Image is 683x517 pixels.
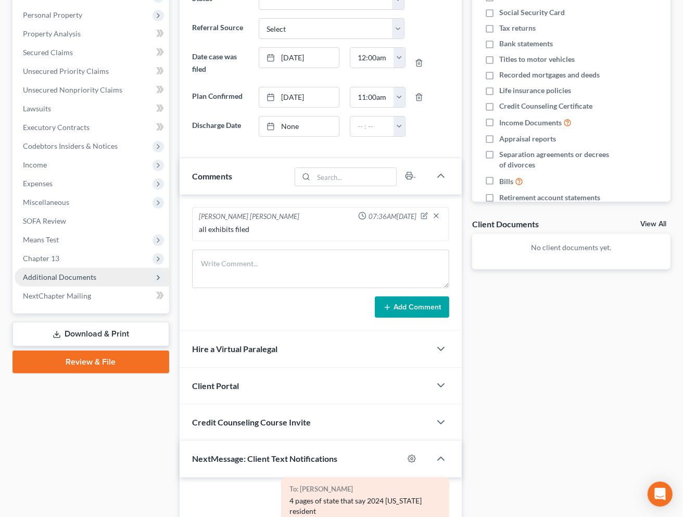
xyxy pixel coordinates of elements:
span: Credit Counseling Certificate [499,101,592,111]
input: Search... [313,168,396,186]
input: -- : -- [350,48,394,68]
span: 07:36AM[DATE] [369,212,416,222]
span: Secured Claims [23,48,73,57]
label: Discharge Date [187,116,254,137]
span: Comments [192,171,232,181]
div: all exhibits filed [199,224,442,235]
a: Lawsuits [15,99,169,118]
span: Miscellaneous [23,198,69,206]
span: Codebtors Insiders & Notices [23,141,118,150]
input: -- : -- [350,87,394,107]
div: [PERSON_NAME] [PERSON_NAME] [199,212,299,222]
a: Review & File [12,351,169,373]
span: Means Test [23,235,59,244]
span: Chapter 13 [23,254,59,263]
div: 4 pages of state that say 2024 [US_STATE] resident [289,496,441,516]
div: Open Intercom Messenger [648,482,673,507]
a: Executory Contracts [15,118,169,137]
a: Unsecured Priority Claims [15,62,169,81]
a: None [259,117,339,136]
a: Property Analysis [15,24,169,43]
a: SOFA Review [15,212,169,230]
span: Income Documents [499,118,562,128]
label: Referral Source [187,18,254,39]
label: Date case was filed [187,47,254,79]
span: Unsecured Priority Claims [23,67,109,75]
span: Unsecured Nonpriority Claims [23,85,122,94]
span: Titles to motor vehicles [499,54,575,64]
span: Executory Contracts [23,123,90,132]
a: Secured Claims [15,43,169,62]
span: Property Analysis [23,29,81,38]
span: Life insurance policies [499,85,571,96]
span: Hire a Virtual Paralegal [192,344,277,354]
a: View All [640,221,666,228]
span: Credit Counseling Course Invite [192,417,311,427]
a: NextChapter Mailing [15,287,169,305]
a: [DATE] [259,48,339,68]
span: Social Security Card [499,7,565,18]
span: Expenses [23,179,53,188]
span: Lawsuits [23,104,51,113]
button: Add Comment [375,296,449,318]
span: Bills [499,176,513,187]
p: No client documents yet. [480,242,662,253]
span: Recorded mortgages and deeds [499,70,600,80]
span: Retirement account statements [499,192,600,203]
span: Income [23,160,47,169]
span: Bank statements [499,38,553,49]
span: NextMessage: Client Text Notifications [192,454,337,463]
div: Client Documents [472,218,539,229]
span: Separation agreements or decrees of divorces [499,149,612,170]
div: To: [PERSON_NAME] [289,483,441,495]
span: Personal Property [23,10,82,19]
label: Plan Confirmed [187,87,254,108]
span: SOFA Review [23,216,66,225]
a: Unsecured Nonpriority Claims [15,81,169,99]
span: Additional Documents [23,273,96,281]
span: NextChapter Mailing [23,291,91,300]
a: [DATE] [259,87,339,107]
span: Client Portal [192,381,239,391]
span: Appraisal reports [499,134,556,144]
span: Tax returns [499,23,536,33]
input: -- : -- [350,117,394,136]
a: Download & Print [12,322,169,346]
